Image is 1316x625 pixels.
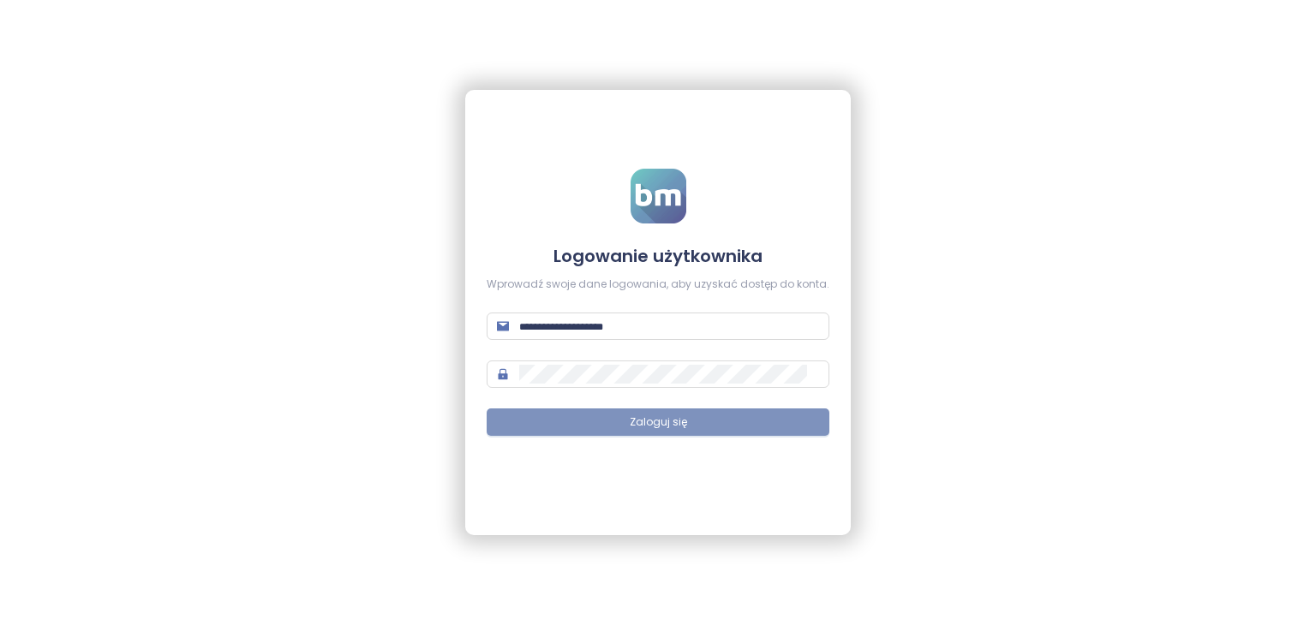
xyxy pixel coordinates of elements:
span: mail [497,320,509,332]
span: Zaloguj się [630,414,687,431]
button: Zaloguj się [487,408,829,436]
img: logo [631,169,686,223]
div: Wprowadź swoje dane logowania, aby uzyskać dostęp do konta. [487,277,829,293]
span: lock [497,368,509,380]
h4: Logowanie użytkownika [487,244,829,268]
